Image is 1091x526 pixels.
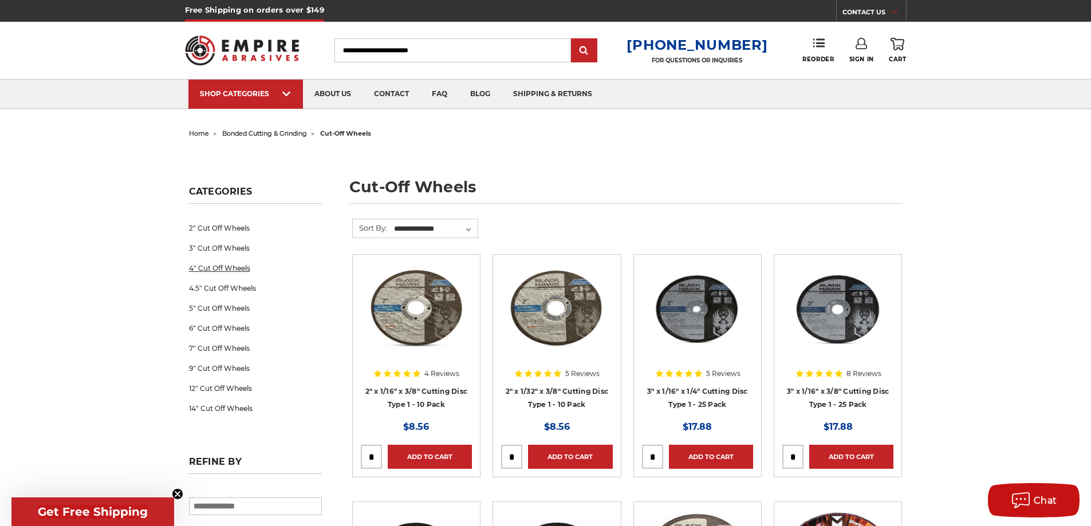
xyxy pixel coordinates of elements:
[1034,495,1057,506] span: Chat
[388,445,472,469] a: Add to Cart
[185,28,300,73] img: Empire Abrasives
[809,445,893,469] a: Add to Cart
[802,38,834,62] a: Reorder
[38,505,148,519] span: Get Free Shipping
[189,258,322,278] a: 4" Cut Off Wheels
[392,220,478,238] select: Sort By:
[189,338,322,358] a: 7" Cut Off Wheels
[420,80,459,109] a: faq
[11,497,174,526] div: Get Free ShippingClose teaser
[501,263,612,354] img: 2" x 1/32" x 3/8" Cut Off Wheel
[544,421,570,432] span: $8.56
[502,80,604,109] a: shipping & returns
[802,56,834,63] span: Reorder
[627,37,767,53] a: [PHONE_NUMBER]
[849,56,874,63] span: Sign In
[361,263,472,409] a: 2" x 1/16" x 3/8" Cut Off Wheel
[889,56,906,63] span: Cart
[189,378,322,398] a: 12" Cut Off Wheels
[824,421,853,432] span: $17.88
[189,186,322,204] h5: Categories
[189,218,322,238] a: 2" Cut Off Wheels
[189,318,322,338] a: 6" Cut Off Wheels
[669,445,753,469] a: Add to Cart
[189,129,209,137] a: home
[189,278,322,298] a: 4.5" Cut Off Wheels
[459,80,502,109] a: blog
[349,179,903,204] h1: cut-off wheels
[842,6,906,22] a: CONTACT US
[353,219,387,236] label: Sort By:
[988,483,1080,517] button: Chat
[189,358,322,378] a: 9" Cut Off Wheels
[683,421,712,432] span: $17.88
[320,129,371,137] span: cut-off wheels
[627,57,767,64] p: FOR QUESTIONS OR INQUIRIES
[222,129,307,137] a: bonded cutting & grinding
[172,488,183,500] button: Close teaser
[501,263,612,409] a: 2" x 1/32" x 3/8" Cut Off Wheel
[642,263,753,354] img: 3” x .0625” x 1/4” Die Grinder Cut-Off Wheels by Black Hawk Abrasives
[303,80,363,109] a: about us
[189,238,322,258] a: 3" Cut Off Wheels
[200,89,292,98] div: SHOP CATEGORIES
[361,263,472,354] img: 2" x 1/16" x 3/8" Cut Off Wheel
[889,38,906,63] a: Cart
[573,39,596,62] input: Submit
[189,456,322,474] h5: Refine by
[189,298,322,318] a: 5" Cut Off Wheels
[642,263,753,409] a: 3” x .0625” x 1/4” Die Grinder Cut-Off Wheels by Black Hawk Abrasives
[189,398,322,418] a: 14" Cut Off Wheels
[403,421,429,432] span: $8.56
[363,80,420,109] a: contact
[528,445,612,469] a: Add to Cart
[782,263,893,354] img: 3" x 1/16" x 3/8" Cutting Disc
[782,263,893,409] a: 3" x 1/16" x 3/8" Cutting Disc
